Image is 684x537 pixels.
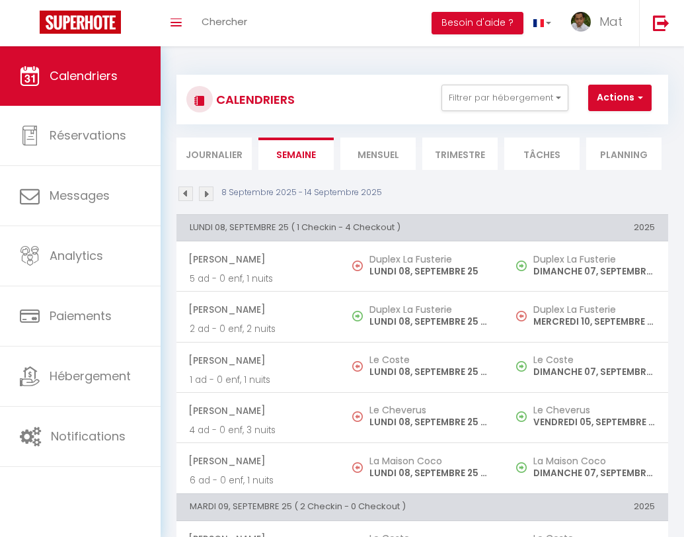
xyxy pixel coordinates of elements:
[533,354,655,365] h5: Le Coste
[190,423,327,437] p: 4 ad - 0 enf, 3 nuits
[188,297,327,322] span: [PERSON_NAME]
[352,411,363,422] img: NO IMAGE
[221,186,382,199] p: 8 Septembre 2025 - 14 Septembre 2025
[190,474,327,487] p: 6 ad - 0 enf, 1 nuits
[516,311,527,321] img: NO IMAGE
[188,348,327,373] span: [PERSON_NAME]
[369,365,491,379] p: LUNDI 08, SEPTEMBRE 25 - 10:00
[516,462,527,473] img: NO IMAGE
[369,415,491,429] p: LUNDI 08, SEPTEMBRE 25 - 10:00
[369,265,491,278] p: LUNDI 08, SEPTEMBRE 25
[176,138,252,170] li: Journalier
[11,5,50,45] button: Ouvrir le widget de chat LiveChat
[369,405,491,415] h5: Le Cheverus
[432,12,523,34] button: Besoin d'aide ?
[369,315,491,329] p: LUNDI 08, SEPTEMBRE 25 - 17:00
[533,265,655,278] p: DIMANCHE 07, SEPTEMBRE 25
[504,494,668,520] th: 2025
[188,398,327,423] span: [PERSON_NAME]
[188,448,327,474] span: [PERSON_NAME]
[588,85,652,111] button: Actions
[51,428,126,444] span: Notifications
[441,85,568,111] button: Filtrer par hébergement
[653,15,669,31] img: logout
[352,361,363,372] img: NO IMAGE
[40,11,121,34] img: Super Booking
[533,254,655,265] h5: Duplex La Fusterie
[340,138,416,170] li: Mensuel
[516,261,527,271] img: NO IMAGE
[50,127,126,144] span: Réservations
[504,138,580,170] li: Tâches
[571,12,591,32] img: ...
[50,368,131,384] span: Hébergement
[190,272,327,286] p: 5 ad - 0 enf, 1 nuits
[50,187,110,204] span: Messages
[188,247,327,272] span: [PERSON_NAME]
[533,365,655,379] p: DIMANCHE 07, SEPTEMBRE 25 - 19:00
[504,214,668,241] th: 2025
[50,308,112,324] span: Paiements
[533,304,655,315] h5: Duplex La Fusterie
[369,456,491,466] h5: La Maison Coco
[190,373,327,387] p: 1 ad - 0 enf, 1 nuits
[533,466,655,480] p: DIMANCHE 07, SEPTEMBRE 25 - 17:00
[258,138,334,170] li: Semaine
[190,322,327,336] p: 2 ad - 0 enf, 2 nuits
[369,304,491,315] h5: Duplex La Fusterie
[533,415,655,429] p: VENDREDI 05, SEPTEMBRE 25 - 17:00
[516,361,527,372] img: NO IMAGE
[533,405,655,415] h5: Le Cheverus
[599,13,623,30] span: Mat
[369,354,491,365] h5: Le Coste
[50,247,103,264] span: Analytics
[533,315,655,329] p: MERCREDI 10, SEPTEMBRE 25 - 09:00
[213,85,295,114] h3: CALENDRIERS
[516,411,527,422] img: NO IMAGE
[202,15,247,28] span: Chercher
[586,138,662,170] li: Planning
[176,494,504,520] th: MARDI 09, SEPTEMBRE 25 ( 2 Checkin - 0 Checkout )
[50,67,118,84] span: Calendriers
[422,138,498,170] li: Trimestre
[369,466,491,480] p: LUNDI 08, SEPTEMBRE 25 - 10:00
[369,254,491,265] h5: Duplex La Fusterie
[533,456,655,466] h5: La Maison Coco
[352,261,363,271] img: NO IMAGE
[352,462,363,473] img: NO IMAGE
[176,214,504,241] th: LUNDI 08, SEPTEMBRE 25 ( 1 Checkin - 4 Checkout )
